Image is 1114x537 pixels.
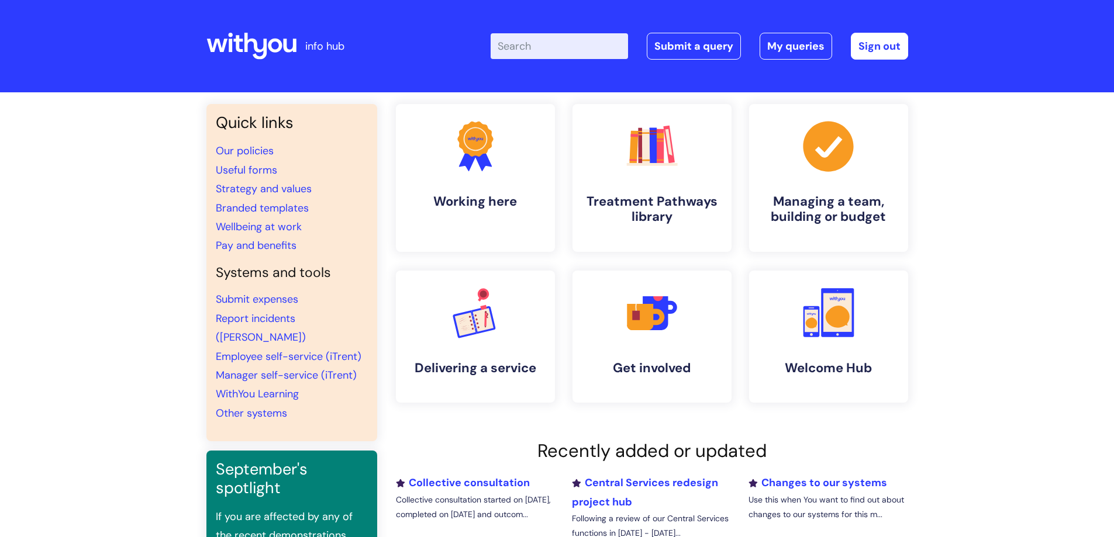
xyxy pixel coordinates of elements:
[216,460,368,498] h3: September's spotlight
[396,104,555,252] a: Working here
[647,33,741,60] a: Submit a query
[396,493,555,522] p: Collective consultation started on [DATE], completed on [DATE] and outcom...
[216,349,361,363] a: Employee self-service (iTrent)
[396,476,530,490] a: Collective consultation
[216,368,357,382] a: Manager self-service (iTrent)
[758,361,899,376] h4: Welcome Hub
[749,493,908,522] p: Use this when You want to find out about changes to our systems for this m...
[572,476,718,508] a: Central Services redesign project hub
[216,201,309,215] a: Branded templates
[305,37,344,56] p: info hub
[851,33,908,60] a: Sign out
[760,33,832,60] a: My queries
[749,104,908,252] a: Managing a team, building or budget
[216,387,299,401] a: WithYou Learning
[749,271,908,403] a: Welcome Hub
[216,238,296,252] a: Pay and benefits
[491,33,628,59] input: Search
[396,271,555,403] a: Delivering a service
[749,476,887,490] a: Changes to our systems
[491,33,908,60] div: | -
[758,194,899,225] h4: Managing a team, building or budget
[216,406,287,420] a: Other systems
[572,271,732,403] a: Get involved
[582,194,722,225] h4: Treatment Pathways library
[216,265,368,281] h4: Systems and tools
[216,163,277,177] a: Useful forms
[216,144,274,158] a: Our policies
[216,311,306,344] a: Report incidents ([PERSON_NAME])
[216,220,302,234] a: Wellbeing at work
[216,113,368,132] h3: Quick links
[405,194,546,209] h4: Working here
[216,182,312,196] a: Strategy and values
[582,361,722,376] h4: Get involved
[405,361,546,376] h4: Delivering a service
[572,104,732,252] a: Treatment Pathways library
[216,292,298,306] a: Submit expenses
[396,440,908,462] h2: Recently added or updated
